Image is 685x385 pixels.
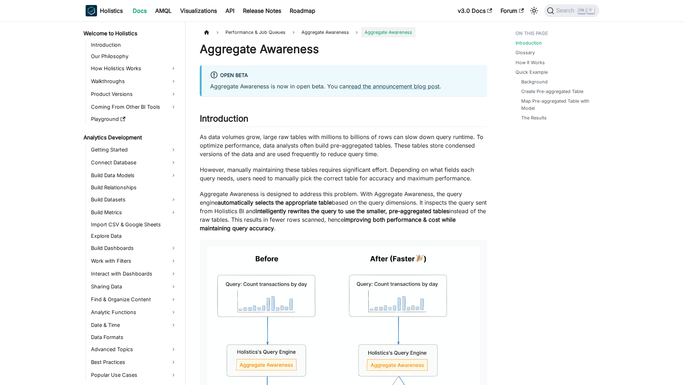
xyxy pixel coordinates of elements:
a: Sharing Data [89,281,179,292]
div: Open Beta [210,71,478,80]
strong: intelligently rewrites the query to use the smaller, pre-aggregated tables [256,207,449,215]
a: Build Data Models [89,170,179,181]
a: Walkthroughs [89,76,179,87]
a: Explore Data [89,231,179,241]
a: The Results [521,114,547,121]
a: Analytic Functions [89,307,179,318]
button: Switch between dark and light mode (currently light mode) [528,5,540,16]
nav: Breadcrumbs [200,27,487,37]
img: Holistics [86,5,97,16]
a: Build Datasets [89,194,179,205]
a: Map Pre-aggregated Table with Model [521,98,592,111]
a: Data Formats [89,332,179,342]
span: Search [554,7,579,14]
a: Date & Time [89,319,179,331]
strong: automatically selects the appropriate table [218,199,332,206]
a: v3.0 Docs [453,5,496,16]
a: Product Versions [89,88,179,100]
nav: Docs sidebar [78,21,186,385]
a: Create Pre-aggregated Table [521,88,583,95]
span: Aggregate Awareness [361,27,416,37]
a: Release Notes [239,5,285,16]
a: Background [521,78,548,85]
a: API [221,5,239,16]
a: Work with Filters [89,255,179,267]
a: Forum [496,5,528,16]
p: As data volumes grow, large raw tables with millions to billions of rows can slow down query runt... [200,133,487,158]
a: Getting Started [89,144,179,155]
b: Holistics [100,6,123,15]
a: Build Dashboards [89,242,179,254]
p: However, manually maintaining these tables requires significant effort. Depending on what fields ... [200,165,487,183]
a: Build Metrics [89,207,179,218]
a: Analytics Development [81,133,179,143]
h2: Introduction [200,113,487,127]
a: Glossary [516,49,535,56]
a: Playground [89,114,179,124]
a: Roadmap [285,5,320,16]
a: How It Works [516,59,545,66]
p: Aggregate Awareness is designed to address this problem. With Aggregate Awareness, the query engi... [200,190,487,232]
a: Docs [128,5,151,16]
span: Aggregate Awareness [298,27,352,37]
a: How Holistics Works [89,63,179,74]
a: AMQL [151,5,176,16]
a: Quick Example [516,69,548,76]
kbd: K [587,7,594,14]
a: Build Relationships [89,183,179,192]
a: Introduction [516,40,542,46]
a: Connect Database [89,157,179,168]
span: Performance & Job Queues [222,27,289,37]
a: Coming From Other BI Tools [89,101,179,113]
a: Visualizations [176,5,221,16]
a: HolisticsHolistics [86,5,123,16]
a: Advanced Topics [89,344,179,355]
h1: Aggregate Awareness [200,42,487,56]
p: Aggregate Awareness is now in open beta. You can . [210,82,478,91]
button: Search (Ctrl+K) [544,4,599,17]
a: Home page [200,27,213,37]
a: read the announcement blog post [349,83,440,90]
a: Welcome to Holistics [81,29,179,38]
a: Best Practices [89,356,179,368]
a: Introduction [89,40,179,50]
a: Find & Organize Content [89,294,179,305]
a: Our Philosophy [89,51,179,61]
a: Interact with Dashboards [89,268,179,279]
a: Import CSV & Google Sheets [89,220,179,230]
a: Popular Use Cases [89,369,179,381]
